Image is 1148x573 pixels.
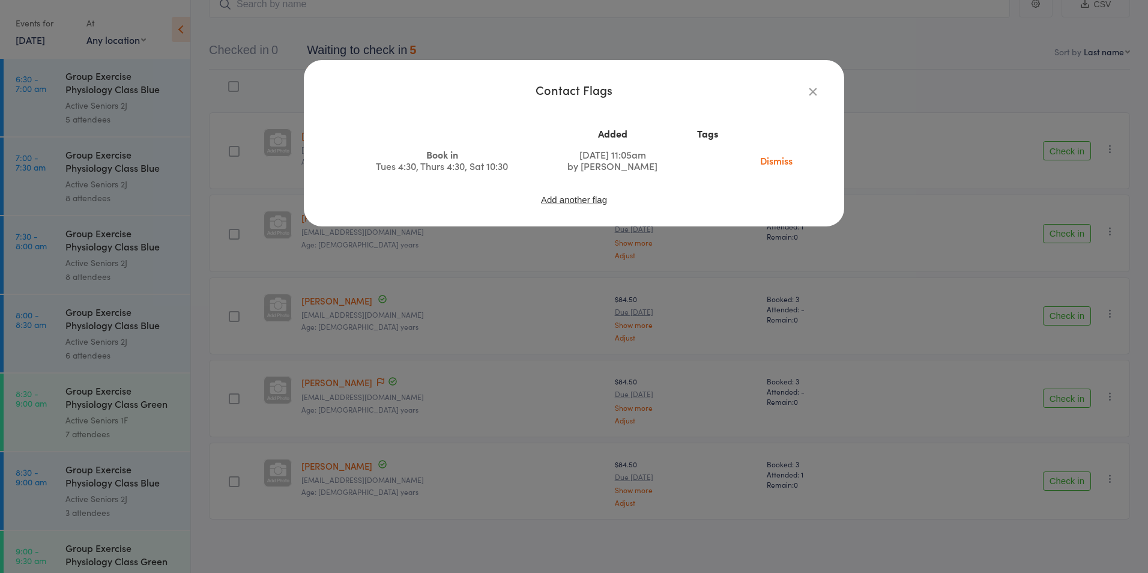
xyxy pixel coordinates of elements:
div: Tues 4:30, Thurs 4:30, Sat 10:30 [349,160,534,172]
th: Tags [684,123,732,144]
a: Dismiss this flag [751,154,802,167]
th: Added [542,123,684,144]
div: Contact Flags [328,84,820,95]
td: [DATE] 11:05am by [PERSON_NAME] [542,144,684,177]
span: Book in [426,148,458,161]
button: Add another flag [540,195,608,205]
